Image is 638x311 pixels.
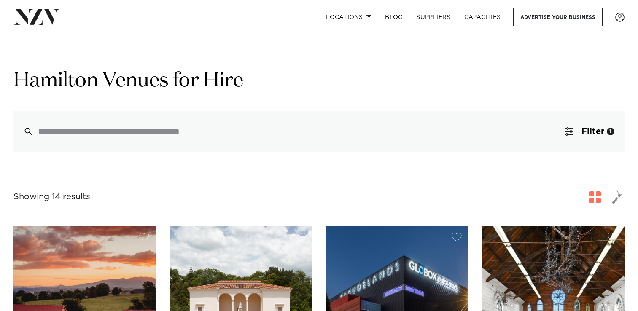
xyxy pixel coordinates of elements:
span: Filter [581,127,604,136]
div: 1 [607,128,614,135]
a: SUPPLIERS [409,8,457,26]
button: Filter1 [555,111,625,152]
a: Capacities [458,8,508,26]
h1: Hamilton Venues for Hire [13,68,625,94]
a: BLOG [378,8,409,26]
a: Advertise your business [513,8,603,26]
div: Showing 14 results [13,190,90,204]
img: nzv-logo.png [13,9,59,24]
a: Locations [319,8,378,26]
